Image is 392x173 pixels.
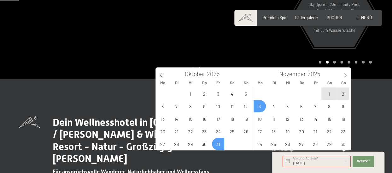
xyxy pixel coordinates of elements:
[226,113,238,125] span: Oktober 18, 2025
[317,61,372,64] div: Carousel Pagination
[184,113,196,125] span: Oktober 15, 2025
[184,100,196,112] span: Oktober 8, 2025
[184,138,196,150] span: Oktober 29, 2025
[281,100,294,112] span: November 5, 2025
[340,61,343,64] div: Carousel Page 4
[198,100,210,112] span: Oktober 9, 2025
[198,138,210,150] span: Oktober 30, 2025
[337,125,349,137] span: November 23, 2025
[184,71,205,77] span: Oktober
[170,113,183,125] span: Oktober 14, 2025
[295,100,307,112] span: November 6, 2025
[156,113,169,125] span: Oktober 13, 2025
[309,100,321,112] span: November 7, 2025
[295,138,307,150] span: November 27, 2025
[225,81,239,85] span: Sa
[323,87,335,100] span: November 1, 2025
[337,100,349,112] span: November 9, 2025
[198,113,210,125] span: Oktober 16, 2025
[309,138,321,150] span: November 28, 2025
[254,100,266,112] span: November 3, 2025
[184,125,196,137] span: Oktober 22, 2025
[281,125,294,137] span: November 19, 2025
[170,125,183,137] span: Oktober 21, 2025
[323,81,336,85] span: Sa
[226,100,238,112] span: Oktober 11, 2025
[295,15,318,20] a: Bildergalerie
[170,81,184,85] span: Di
[254,125,266,137] span: November 17, 2025
[319,61,322,64] div: Carousel Page 1
[170,138,183,150] span: Oktober 28, 2025
[184,81,197,85] span: Mi
[333,61,336,64] div: Carousel Page 3
[323,138,335,150] span: November 29, 2025
[295,125,307,137] span: November 20, 2025
[156,138,169,150] span: Oktober 27, 2025
[362,61,365,64] div: Carousel Page 7
[156,125,169,137] span: Oktober 20, 2025
[267,125,280,137] span: November 18, 2025
[53,116,244,165] span: Dein Wellnesshotel in [GEOGRAPHIC_DATA] / [PERSON_NAME] & Winter / Luxury SPA Resort - Natur - Gr...
[198,87,210,100] span: Oktober 2, 2025
[307,1,362,33] p: Sky Spa mit 23m Infinity Pool, großem Whirlpool und Sky-Sauna, Sauna Outdoor Lounge, neue Event-S...
[226,87,238,100] span: Oktober 4, 2025
[353,156,374,167] button: Weiter
[306,70,326,77] input: Year
[348,61,350,64] div: Carousel Page 5
[309,81,323,85] span: Fr
[212,100,224,112] span: Oktober 10, 2025
[281,81,295,85] span: Mi
[295,113,307,125] span: November 13, 2025
[355,61,358,64] div: Carousel Page 6
[357,159,370,164] span: Weiter
[254,113,266,125] span: November 10, 2025
[254,138,266,150] span: November 24, 2025
[337,138,349,150] span: November 30, 2025
[323,113,335,125] span: November 15, 2025
[337,81,351,85] span: So
[361,15,372,20] span: Menü
[267,138,280,150] span: November 25, 2025
[281,138,294,150] span: November 26, 2025
[156,100,169,112] span: Oktober 6, 2025
[198,125,210,137] span: Oktober 23, 2025
[240,125,252,137] span: Oktober 26, 2025
[267,100,280,112] span: November 4, 2025
[170,100,183,112] span: Oktober 7, 2025
[281,113,294,125] span: November 12, 2025
[239,81,253,85] span: So
[262,15,286,20] a: Premium Spa
[279,71,306,77] span: November
[326,61,329,64] div: Carousel Page 2 (Current Slide)
[295,81,309,85] span: Do
[323,100,335,112] span: November 8, 2025
[337,113,349,125] span: November 16, 2025
[369,61,372,64] div: Carousel Page 8
[226,125,238,137] span: Oktober 25, 2025
[156,81,170,85] span: Mo
[184,87,196,100] span: Oktober 1, 2025
[309,113,321,125] span: November 14, 2025
[240,87,252,100] span: Oktober 5, 2025
[197,81,211,85] span: Do
[240,100,252,112] span: Oktober 12, 2025
[309,125,321,137] span: November 21, 2025
[267,113,280,125] span: November 11, 2025
[253,81,267,85] span: Mo
[212,87,224,100] span: Oktober 3, 2025
[212,113,224,125] span: Oktober 17, 2025
[327,15,342,20] a: BUCHEN
[337,87,349,100] span: November 2, 2025
[267,81,281,85] span: Di
[323,125,335,137] span: November 22, 2025
[205,70,226,77] input: Year
[212,125,224,137] span: Oktober 24, 2025
[240,113,252,125] span: Oktober 19, 2025
[211,81,225,85] span: Fr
